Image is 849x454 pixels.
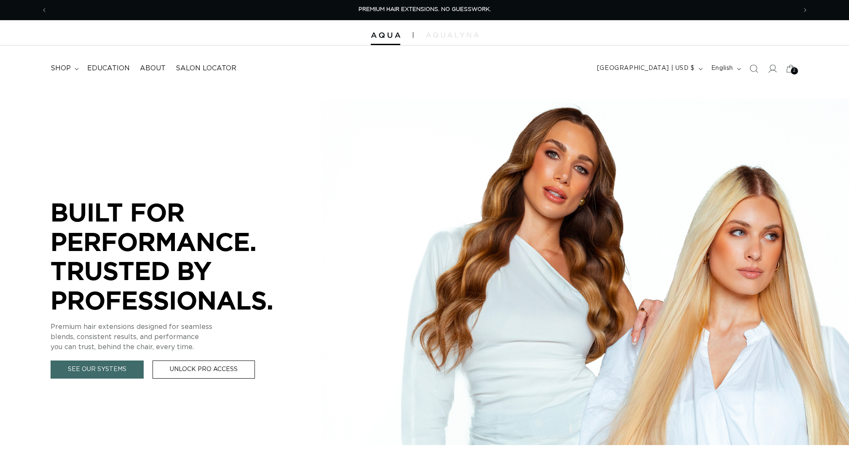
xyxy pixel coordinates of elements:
button: English [706,61,745,77]
p: Premium hair extensions designed for seamless blends, consistent results, and performance you can... [51,322,303,352]
button: [GEOGRAPHIC_DATA] | USD $ [592,61,706,77]
a: About [135,59,171,78]
img: Aqua Hair Extensions [371,32,400,38]
span: Salon Locator [176,64,236,73]
a: Education [82,59,135,78]
button: Previous announcement [35,2,54,18]
p: BUILT FOR PERFORMANCE. TRUSTED BY PROFESSIONALS. [51,198,303,315]
summary: Search [745,59,763,78]
span: PREMIUM HAIR EXTENSIONS. NO GUESSWORK. [359,7,491,12]
span: shop [51,64,71,73]
span: About [140,64,166,73]
span: English [711,64,733,73]
a: Salon Locator [171,59,241,78]
a: Unlock Pro Access [153,361,255,379]
img: aqualyna.com [426,32,479,37]
button: Next announcement [796,2,814,18]
span: 2 [793,67,796,75]
summary: shop [46,59,82,78]
a: See Our Systems [51,361,144,379]
span: Education [87,64,130,73]
span: [GEOGRAPHIC_DATA] | USD $ [597,64,695,73]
